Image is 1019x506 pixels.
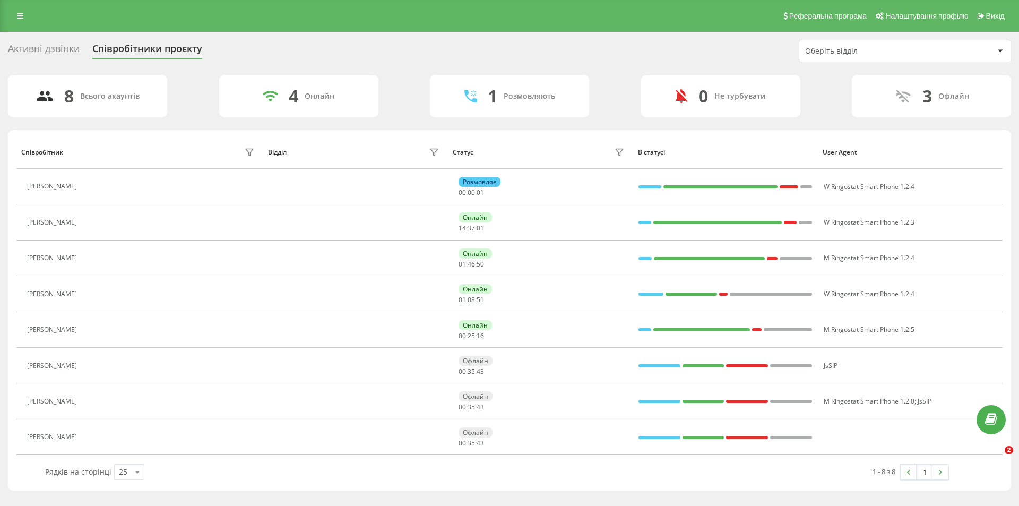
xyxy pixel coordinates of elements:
div: В статусі [638,149,813,156]
span: 2 [1005,446,1013,454]
iframe: Intercom live chat [983,446,1008,471]
span: 00 [459,439,466,448]
div: Співробітник [21,149,63,156]
div: Розмовляє [459,177,500,187]
span: 43 [477,367,484,376]
span: 25 [468,331,475,340]
span: 16 [477,331,484,340]
div: Офлайн [459,391,493,401]
span: 43 [477,439,484,448]
span: W Ringostat Smart Phone 1.2.3 [824,218,914,227]
span: Реферальна програма [789,12,867,20]
div: Співробітники проєкту [92,43,202,59]
div: User Agent [823,149,998,156]
span: 43 [477,402,484,411]
div: Онлайн [459,248,492,259]
div: Статус [453,149,473,156]
span: M Ringostat Smart Phone 1.2.4 [824,253,914,262]
span: JsSIP [918,397,931,406]
div: Оберіть відділ [805,47,932,56]
div: 1 - 8 з 8 [873,466,895,477]
div: [PERSON_NAME] [27,398,80,405]
span: Рядків на сторінці [45,467,111,477]
div: [PERSON_NAME] [27,290,80,298]
div: Онлайн [305,92,334,101]
span: 00 [459,402,466,411]
span: 00 [459,331,466,340]
div: Всього акаунтів [80,92,140,101]
span: 00 [468,188,475,197]
span: 01 [477,188,484,197]
div: Відділ [268,149,287,156]
div: Офлайн [459,427,493,438]
div: : : [459,296,484,304]
span: 51 [477,295,484,304]
div: Онлайн [459,284,492,294]
span: 37 [468,224,475,233]
div: : : [459,404,484,411]
div: : : [459,189,484,196]
span: 01 [459,260,466,269]
div: 1 [488,86,497,106]
span: W Ringostat Smart Phone 1.2.4 [824,289,914,298]
div: 25 [119,467,127,477]
div: : : [459,225,484,232]
span: 50 [477,260,484,269]
div: [PERSON_NAME] [27,183,80,190]
div: Онлайн [459,212,492,222]
span: 00 [459,367,466,376]
div: Не турбувати [714,92,766,101]
span: 01 [477,224,484,233]
span: W Ringostat Smart Phone 1.2.4 [824,182,914,191]
div: : : [459,332,484,340]
span: 00 [459,188,466,197]
span: M Ringostat Smart Phone 1.2.0 [824,397,914,406]
span: 08 [468,295,475,304]
div: [PERSON_NAME] [27,326,80,333]
span: 14 [459,224,466,233]
div: Офлайн [459,356,493,366]
span: 01 [459,295,466,304]
div: 4 [289,86,298,106]
span: 46 [468,260,475,269]
span: 35 [468,439,475,448]
div: [PERSON_NAME] [27,254,80,262]
div: [PERSON_NAME] [27,219,80,226]
span: 35 [468,367,475,376]
div: : : [459,261,484,268]
div: 0 [698,86,708,106]
div: Розмовляють [504,92,555,101]
span: Налаштування профілю [885,12,968,20]
span: Вихід [986,12,1005,20]
div: [PERSON_NAME] [27,433,80,441]
a: 1 [917,465,932,479]
span: JsSIP [824,361,837,370]
div: [PERSON_NAME] [27,362,80,370]
span: M Ringostat Smart Phone 1.2.5 [824,325,914,334]
div: Офлайн [938,92,969,101]
div: : : [459,440,484,447]
div: Активні дзвінки [8,43,80,59]
div: 8 [64,86,74,106]
div: 3 [922,86,932,106]
div: : : [459,368,484,375]
span: 35 [468,402,475,411]
div: Онлайн [459,320,492,330]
